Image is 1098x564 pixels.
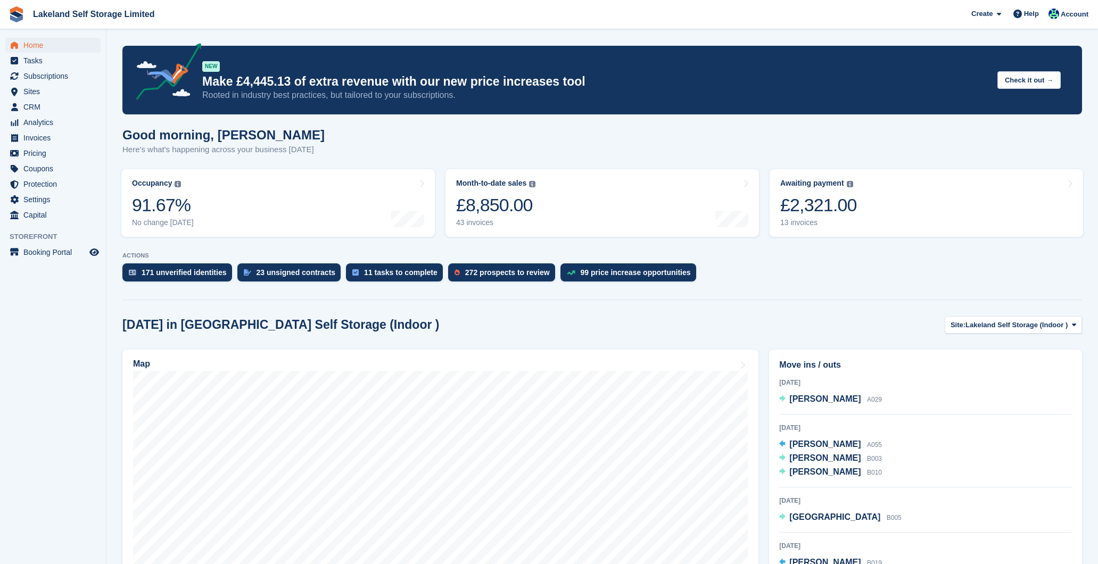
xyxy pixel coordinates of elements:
span: [PERSON_NAME] [789,467,861,476]
div: NEW [202,61,220,72]
a: menu [5,99,101,114]
h2: [DATE] in [GEOGRAPHIC_DATA] Self Storage (Indoor ) [122,318,439,332]
span: B010 [867,469,882,476]
span: Coupons [23,161,87,176]
a: menu [5,38,101,53]
a: Preview store [88,246,101,259]
h1: Good morning, [PERSON_NAME] [122,128,325,142]
button: Check it out → [997,71,1061,89]
a: Awaiting payment £2,321.00 13 invoices [770,169,1083,237]
span: Analytics [23,115,87,130]
img: prospect-51fa495bee0391a8d652442698ab0144808aea92771e9ea1ae160a38d050c398.svg [455,269,460,276]
div: 99 price increase opportunities [581,268,691,277]
p: ACTIONS [122,252,1082,259]
div: [DATE] [779,423,1072,433]
span: Help [1024,9,1039,19]
img: icon-info-grey-7440780725fd019a000dd9b08b2336e03edf1995a4989e88bcd33f0948082b44.svg [529,181,535,187]
img: icon-info-grey-7440780725fd019a000dd9b08b2336e03edf1995a4989e88bcd33f0948082b44.svg [175,181,181,187]
a: menu [5,192,101,207]
a: [GEOGRAPHIC_DATA] B005 [779,511,901,525]
a: menu [5,245,101,260]
a: Month-to-date sales £8,850.00 43 invoices [445,169,759,237]
span: Site: [951,320,965,330]
a: 171 unverified identities [122,263,237,287]
a: 11 tasks to complete [346,263,448,287]
p: Make £4,445.13 of extra revenue with our new price increases tool [202,74,989,89]
span: CRM [23,99,87,114]
p: Here's what's happening across your business [DATE] [122,144,325,156]
span: Create [971,9,993,19]
img: task-75834270c22a3079a89374b754ae025e5fb1db73e45f91037f5363f120a921f8.svg [352,269,359,276]
a: menu [5,161,101,176]
p: Rooted in industry best practices, but tailored to your subscriptions. [202,89,989,101]
span: Protection [23,177,87,192]
a: [PERSON_NAME] A055 [779,438,882,452]
span: Subscriptions [23,69,87,84]
img: price-adjustments-announcement-icon-8257ccfd72463d97f412b2fc003d46551f7dbcb40ab6d574587a9cd5c0d94... [127,43,202,104]
button: Site: Lakeland Self Storage (Indoor ) [945,316,1082,334]
a: menu [5,115,101,130]
a: menu [5,69,101,84]
a: 99 price increase opportunities [560,263,701,287]
a: 23 unsigned contracts [237,263,346,287]
span: Lakeland Self Storage (Indoor ) [965,320,1068,330]
span: [GEOGRAPHIC_DATA] [789,512,880,521]
a: menu [5,84,101,99]
span: B005 [887,514,902,521]
span: Home [23,38,87,53]
div: Occupancy [132,179,172,188]
span: Account [1061,9,1088,20]
div: Month-to-date sales [456,179,526,188]
span: Sites [23,84,87,99]
div: 23 unsigned contracts [257,268,336,277]
span: B003 [867,455,882,462]
div: 43 invoices [456,218,535,227]
span: Pricing [23,146,87,161]
div: [DATE] [779,378,1072,387]
a: menu [5,53,101,68]
a: Lakeland Self Storage Limited [29,5,159,23]
img: price_increase_opportunities-93ffe204e8149a01c8c9dc8f82e8f89637d9d84a8eef4429ea346261dce0b2c0.svg [567,270,575,275]
div: £2,321.00 [780,194,857,216]
span: Settings [23,192,87,207]
div: 272 prospects to review [465,268,550,277]
a: menu [5,146,101,161]
a: Occupancy 91.67% No change [DATE] [121,169,435,237]
a: menu [5,208,101,222]
span: A029 [867,396,882,403]
div: [DATE] [779,496,1072,505]
div: [DATE] [779,541,1072,551]
span: [PERSON_NAME] [789,453,861,462]
div: No change [DATE] [132,218,194,227]
span: Capital [23,208,87,222]
span: Booking Portal [23,245,87,260]
img: contract_signature_icon-13c848040528278c33f63329250d36e43548de30e8caae1d1a13099fd9432cc5.svg [244,269,251,276]
div: Awaiting payment [780,179,844,188]
img: Steve Aynsley [1049,9,1059,19]
a: [PERSON_NAME] B003 [779,452,882,466]
span: Tasks [23,53,87,68]
div: 91.67% [132,194,194,216]
img: verify_identity-adf6edd0f0f0b5bbfe63781bf79b02c33cf7c696d77639b501bdc392416b5a36.svg [129,269,136,276]
div: 171 unverified identities [142,268,227,277]
div: £8,850.00 [456,194,535,216]
a: [PERSON_NAME] A029 [779,393,882,407]
div: 13 invoices [780,218,857,227]
span: A055 [867,441,882,449]
span: [PERSON_NAME] [789,394,861,403]
span: [PERSON_NAME] [789,439,861,449]
span: Storefront [10,231,106,242]
img: stora-icon-8386f47178a22dfd0bd8f6a31ec36ba5ce8667c1dd55bd0f319d3a0aa187defe.svg [9,6,24,22]
h2: Move ins / outs [779,359,1072,371]
h2: Map [133,359,150,369]
a: menu [5,177,101,192]
a: menu [5,130,101,145]
a: [PERSON_NAME] B010 [779,466,882,479]
span: Invoices [23,130,87,145]
a: 272 prospects to review [448,263,560,287]
div: 11 tasks to complete [364,268,437,277]
img: icon-info-grey-7440780725fd019a000dd9b08b2336e03edf1995a4989e88bcd33f0948082b44.svg [847,181,853,187]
